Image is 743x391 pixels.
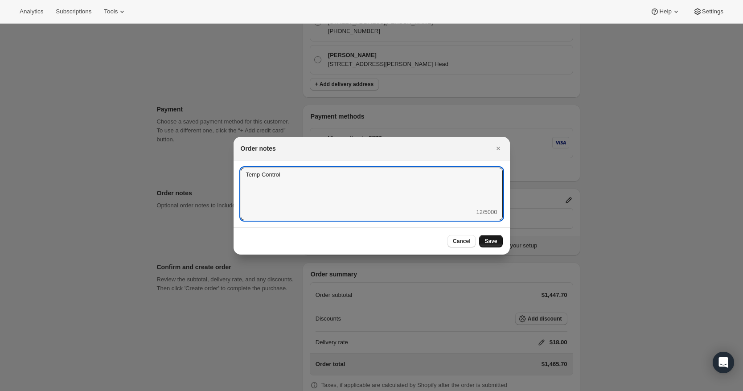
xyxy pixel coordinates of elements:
span: Analytics [20,8,43,15]
button: Settings [688,5,729,18]
button: Tools [99,5,132,18]
span: Subscriptions [56,8,91,15]
button: Save [479,235,502,247]
span: Cancel [453,238,470,245]
h2: Order notes [241,144,276,153]
span: Tools [104,8,118,15]
button: Subscriptions [50,5,97,18]
div: Open Intercom Messenger [713,352,734,373]
span: Help [659,8,671,15]
button: Close [492,142,505,155]
span: Save [484,238,497,245]
button: Help [645,5,686,18]
button: Analytics [14,5,49,18]
span: Settings [702,8,723,15]
textarea: Temp Control [241,168,503,208]
button: Cancel [447,235,476,247]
